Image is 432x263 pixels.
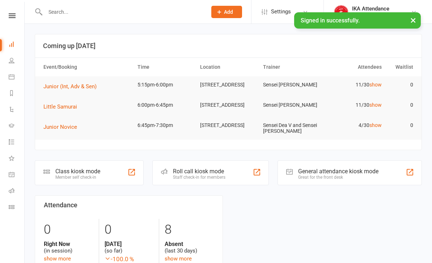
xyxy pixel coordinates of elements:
[44,241,93,254] div: (in session)
[197,117,259,134] td: [STREET_ADDRESS]
[43,83,97,90] span: Junior (Int, Adv & Sen)
[9,53,25,69] a: People
[165,219,214,241] div: 8
[301,17,360,24] span: Signed in successfully.
[165,241,214,254] div: (last 30 days)
[43,82,102,91] button: Junior (Int, Adv & Sen)
[369,122,382,128] a: show
[197,76,259,93] td: [STREET_ADDRESS]
[369,82,382,88] a: show
[134,97,197,114] td: 6:00pm-6:45pm
[134,58,197,76] th: Time
[9,167,25,183] a: General attendance kiosk mode
[134,117,197,134] td: 6:45pm-7:30pm
[298,168,378,175] div: General attendance kiosk mode
[369,102,382,108] a: show
[260,76,322,93] td: Sensei [PERSON_NAME]
[105,241,154,247] strong: [DATE]
[44,241,93,247] strong: Right Now
[385,76,416,93] td: 0
[260,117,322,140] td: Sensei Dea V and Sensei [PERSON_NAME]
[44,255,71,262] a: show more
[211,6,242,18] button: Add
[197,97,259,114] td: [STREET_ADDRESS]
[298,175,378,180] div: Great for the front desk
[40,58,134,76] th: Event/Booking
[260,58,322,76] th: Trainer
[43,124,77,130] span: Junior Novice
[407,12,420,28] button: ×
[43,102,82,111] button: Little Samurai
[197,58,259,76] th: Location
[334,5,348,19] img: thumb_image1710307888.png
[105,219,154,241] div: 0
[43,42,414,50] h3: Coming up [DATE]
[165,241,214,247] strong: Absent
[173,175,225,180] div: Staff check-in for members
[322,76,385,93] td: 11/30
[385,58,416,76] th: Waitlist
[322,117,385,134] td: 4/30
[322,58,385,76] th: Attendees
[43,103,77,110] span: Little Samurai
[55,175,100,180] div: Member self check-in
[385,117,416,134] td: 0
[271,4,291,20] span: Settings
[352,12,403,18] div: Ippon Karate Academy
[134,76,197,93] td: 5:15pm-6:00pm
[322,97,385,114] td: 11/30
[43,123,82,131] button: Junior Novice
[44,219,93,241] div: 0
[9,183,25,200] a: Roll call kiosk mode
[9,151,25,167] a: What's New
[44,202,214,209] h3: Attendance
[260,97,322,114] td: Sensei [PERSON_NAME]
[9,37,25,53] a: Dashboard
[165,255,192,262] a: show more
[9,200,25,216] a: Class kiosk mode
[224,9,233,15] span: Add
[352,5,403,12] div: IKA Attendance
[9,86,25,102] a: Reports
[385,97,416,114] td: 0
[43,7,202,17] input: Search...
[55,168,100,175] div: Class kiosk mode
[9,69,25,86] a: Calendar
[173,168,225,175] div: Roll call kiosk mode
[105,241,154,254] div: (so far)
